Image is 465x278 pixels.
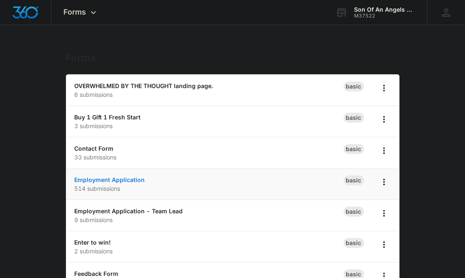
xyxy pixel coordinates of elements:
[75,207,183,215] a: Employment Application - Team Lead
[75,239,111,246] a: Enter to win!
[64,8,86,16] span: Forms
[377,238,391,251] button: Overflow Menu
[75,114,141,121] a: Buy 1 Gift 1 Fresh Start
[75,247,344,255] p: 2 submissions
[66,52,96,64] h1: Forms
[75,145,114,152] a: Contact Form
[75,90,344,99] p: 6 submissions
[377,207,391,220] button: Overflow Menu
[75,270,119,277] a: Feedback Form
[377,113,391,126] button: Overflow Menu
[75,176,145,183] a: Employment Application
[75,82,214,89] a: OVERWHELMED BY THE THOUGHT landing page.
[344,144,364,154] div: Basic
[344,207,364,217] div: Basic
[354,13,415,19] div: account id
[377,144,391,157] button: Overflow Menu
[344,113,364,123] div: Basic
[75,215,344,224] p: 9 submissions
[344,238,364,248] div: Basic
[75,121,344,130] p: 3 submissions
[75,153,344,162] p: 33 submissions
[344,81,364,91] div: Basic
[344,175,364,185] div: Basic
[75,184,344,193] p: 514 submissions
[377,175,391,189] button: Overflow Menu
[377,81,391,95] button: Overflow Menu
[354,6,415,13] div: account name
